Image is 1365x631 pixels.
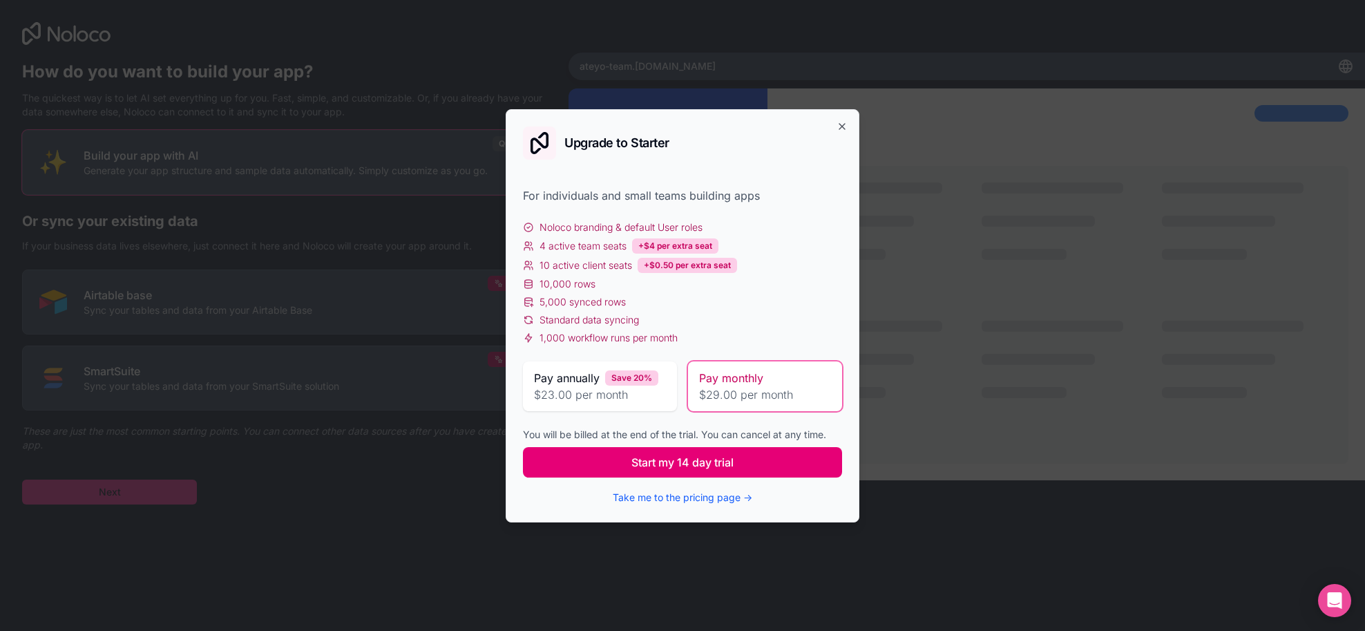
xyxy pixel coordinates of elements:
div: +$0.50 per extra seat [638,258,737,273]
div: For individuals and small teams building apps [523,187,842,204]
span: Start my 14 day trial [631,454,734,471]
button: Close [837,121,848,132]
span: 4 active team seats [540,239,627,253]
span: Pay annually [534,370,600,386]
button: Take me to the pricing page → [613,491,752,505]
span: 5,000 synced rows [540,295,626,309]
div: You will be billed at the end of the trial. You can cancel at any time. [523,428,842,442]
div: +$4 per extra seat [632,238,718,254]
span: 10,000 rows [540,277,595,291]
span: Pay monthly [699,370,763,386]
span: $23.00 per month [534,386,666,403]
button: Start my 14 day trial [523,447,842,478]
div: Save 20% [605,370,658,386]
span: 1,000 workflow runs per month [540,331,678,345]
span: 10 active client seats [540,258,632,272]
span: $29.00 per month [699,386,831,403]
span: Noloco branding & default User roles [540,220,703,234]
span: Standard data syncing [540,313,639,327]
h2: Upgrade to Starter [564,137,669,149]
